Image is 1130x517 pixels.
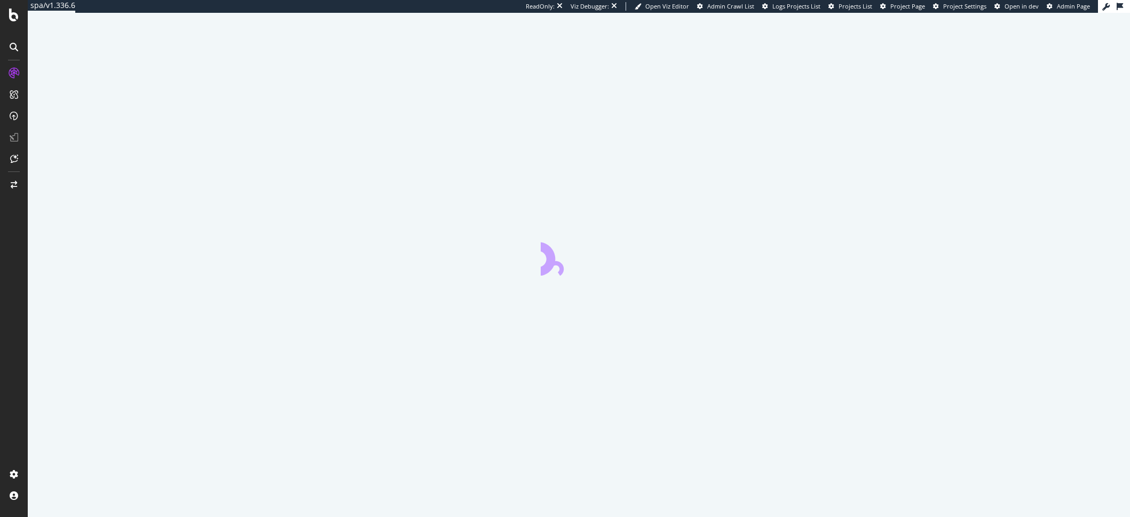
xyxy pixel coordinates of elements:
[933,2,986,11] a: Project Settings
[707,2,754,10] span: Admin Crawl List
[1057,2,1090,10] span: Admin Page
[541,237,618,276] div: animation
[890,2,925,10] span: Project Page
[828,2,872,11] a: Projects List
[943,2,986,10] span: Project Settings
[635,2,689,11] a: Open Viz Editor
[697,2,754,11] a: Admin Crawl List
[839,2,872,10] span: Projects List
[1005,2,1039,10] span: Open in dev
[762,2,820,11] a: Logs Projects List
[645,2,689,10] span: Open Viz Editor
[772,2,820,10] span: Logs Projects List
[571,2,609,11] div: Viz Debugger:
[1047,2,1090,11] a: Admin Page
[994,2,1039,11] a: Open in dev
[526,2,555,11] div: ReadOnly:
[880,2,925,11] a: Project Page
